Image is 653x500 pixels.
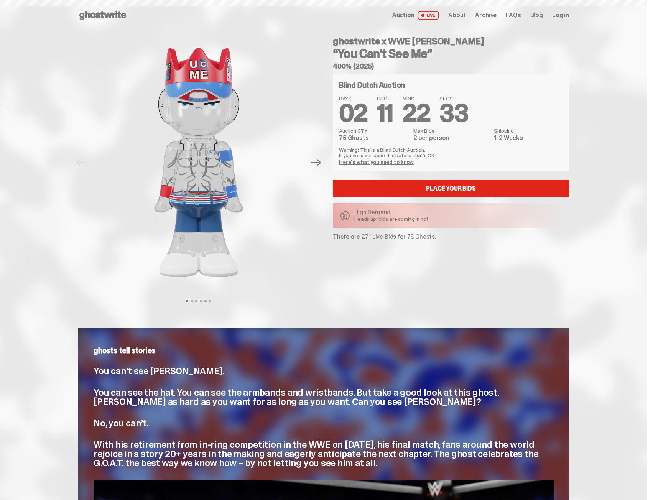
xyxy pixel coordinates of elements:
[191,300,193,302] button: View slide 2
[506,12,521,18] a: FAQs
[339,128,409,133] dt: Auction QTY
[418,11,439,20] span: LIVE
[413,128,489,133] dt: Max Bids
[392,12,414,18] span: Auction
[204,300,207,302] button: View slide 5
[494,135,563,141] dd: 1-2 Weeks
[448,12,466,18] a: About
[186,300,188,302] button: View slide 1
[339,81,405,89] h4: Blind Dutch Auction
[333,48,569,60] h3: “You Can't See Me”
[494,128,563,133] dt: Shipping
[552,12,569,18] a: Log in
[333,180,569,197] a: Place your Bids
[200,300,202,302] button: View slide 4
[339,135,409,141] dd: 75 Ghosts
[439,97,468,129] span: 33
[339,97,368,129] span: 02
[403,96,431,101] span: MINS
[339,159,414,166] a: Here's what you need to know
[308,154,325,171] button: Next
[94,417,149,429] span: No, you can’t.
[403,97,431,129] span: 22
[475,12,497,18] a: Archive
[333,37,569,46] h4: ghostwrite x WWE [PERSON_NAME]
[339,147,563,158] p: Warning: This is a Blind Dutch Auction. If you’ve never done this before, that’s OK.
[94,365,224,377] span: You can’t see [PERSON_NAME].
[439,96,468,101] span: SECS
[333,63,569,70] h5: 400% (2025)
[94,387,499,408] span: You can see the hat. You can see the armbands and wristbands. But take a good look at this ghost....
[530,12,543,18] a: Blog
[94,347,554,354] p: ghosts tell stories
[333,234,569,240] p: There are 271 Live Bids for 75 Ghosts.
[209,300,211,302] button: View slide 6
[339,96,368,101] span: DAYS
[195,300,197,302] button: View slide 3
[93,31,304,294] img: John_Cena_Hero_1.png
[94,439,538,469] span: With his retirement from in-ring competition in the WWE on [DATE], his final match, fans around t...
[377,97,393,129] span: 11
[392,11,439,20] a: Auction LIVE
[377,96,393,101] span: HRS
[354,209,428,215] p: High Demand
[413,135,489,141] dd: 2 per person
[354,216,428,222] p: Heads up: bids are coming in hot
